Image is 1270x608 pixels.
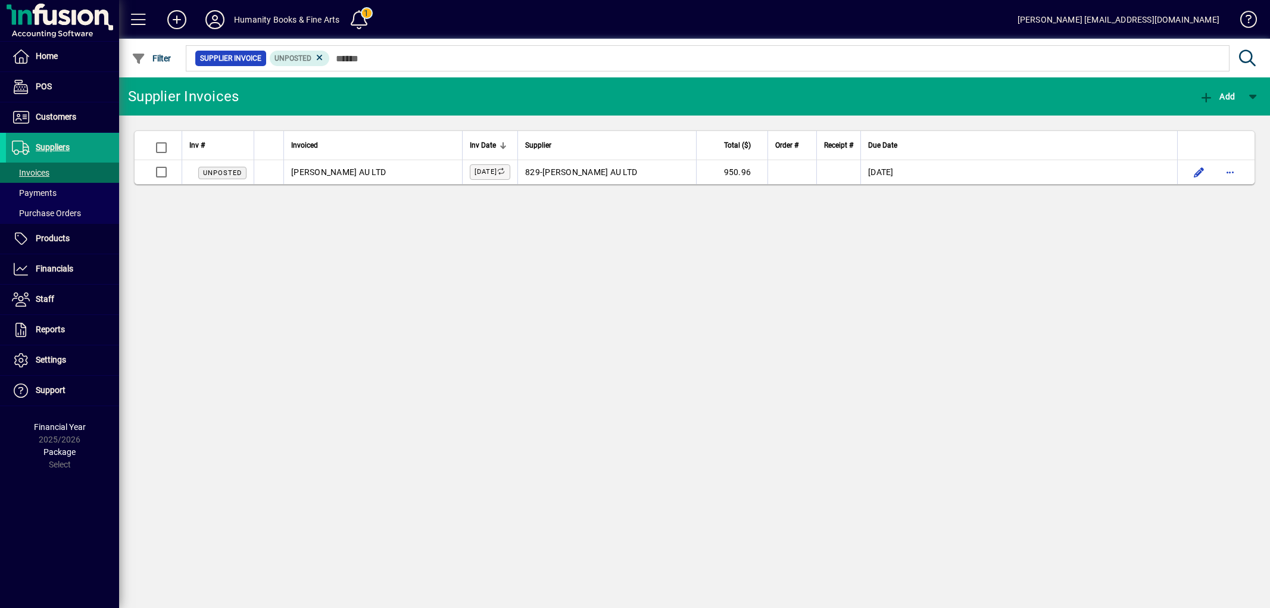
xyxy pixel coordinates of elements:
[6,315,119,345] a: Reports
[234,10,340,29] div: Humanity Books & Fine Arts
[270,51,330,66] mat-chip: Invoice Status: Unposted
[36,264,73,273] span: Financials
[12,168,49,177] span: Invoices
[6,183,119,203] a: Payments
[196,9,234,30] button: Profile
[860,160,1177,184] td: [DATE]
[6,102,119,132] a: Customers
[470,139,496,152] span: Inv Date
[6,285,119,314] a: Staff
[1221,163,1240,182] button: More options
[517,160,696,184] td: -
[128,87,239,106] div: Supplier Invoices
[291,139,318,152] span: Invoiced
[1199,92,1235,101] span: Add
[291,167,386,177] span: [PERSON_NAME] AU LTD
[704,139,762,152] div: Total ($)
[6,254,119,284] a: Financials
[525,139,551,152] span: Supplier
[724,139,751,152] span: Total ($)
[775,139,809,152] div: Order #
[525,167,540,177] span: 829
[189,139,205,152] span: Inv #
[824,139,853,152] span: Receipt #
[696,160,767,184] td: 950.96
[291,139,455,152] div: Invoiced
[36,82,52,91] span: POS
[129,48,174,69] button: Filter
[36,294,54,304] span: Staff
[470,164,510,180] label: [DATE]
[6,203,119,223] a: Purchase Orders
[6,42,119,71] a: Home
[775,139,798,152] span: Order #
[470,139,510,152] div: Inv Date
[36,112,76,121] span: Customers
[6,72,119,102] a: POS
[132,54,171,63] span: Filter
[36,51,58,61] span: Home
[6,376,119,406] a: Support
[189,139,246,152] div: Inv #
[36,142,70,152] span: Suppliers
[1018,10,1219,29] div: [PERSON_NAME] [EMAIL_ADDRESS][DOMAIN_NAME]
[6,224,119,254] a: Products
[34,422,86,432] span: Financial Year
[6,163,119,183] a: Invoices
[12,188,57,198] span: Payments
[36,233,70,243] span: Products
[36,385,65,395] span: Support
[1190,163,1209,182] button: Edit
[36,325,65,334] span: Reports
[542,167,637,177] span: [PERSON_NAME] AU LTD
[200,52,261,64] span: Supplier Invoice
[12,208,81,218] span: Purchase Orders
[868,139,897,152] span: Due Date
[1196,86,1238,107] button: Add
[43,447,76,457] span: Package
[525,139,689,152] div: Supplier
[1231,2,1255,41] a: Knowledge Base
[158,9,196,30] button: Add
[868,139,1170,152] div: Due Date
[274,54,311,63] span: Unposted
[6,345,119,375] a: Settings
[36,355,66,364] span: Settings
[203,169,242,177] span: Unposted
